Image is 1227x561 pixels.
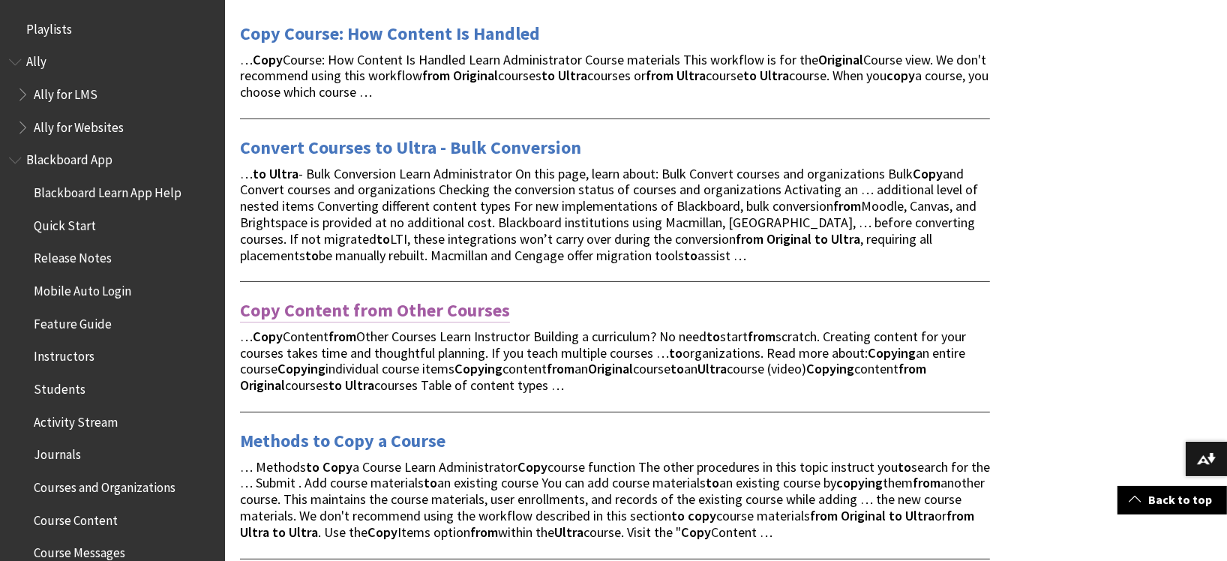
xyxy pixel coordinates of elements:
strong: Copy [322,458,352,475]
strong: to [706,328,720,345]
strong: to [898,458,911,475]
strong: to [306,458,319,475]
span: Courses and Organizations [34,475,175,495]
nav: Book outline for Playlists [9,16,216,42]
strong: Copying [277,360,325,377]
strong: Original [818,51,863,68]
span: Playlists [26,16,72,37]
strong: Copying [806,360,854,377]
strong: from [748,328,775,345]
span: Activity Stream [34,409,118,430]
span: … Content Other Courses Learn Instructor Building a curriculum? No need start scratch. Creating c... [240,328,966,394]
strong: copy [886,67,915,84]
strong: Copy [367,523,397,541]
span: Journals [34,442,81,463]
strong: Copy [913,165,943,182]
span: … Course: How Content Is Handled Learn Administrator Course materials This workflow is for the Co... [240,51,988,101]
strong: Ultra [554,523,583,541]
strong: Ultra [240,523,269,541]
a: Methods to Copy a Course [240,429,445,453]
span: Ally for LMS [34,82,97,102]
strong: to [305,247,319,264]
strong: Ultra [905,507,934,524]
span: Feature Guide [34,311,112,331]
strong: to [376,230,390,247]
strong: Ultra [676,67,706,84]
span: Course Messages [34,541,125,561]
strong: Ultra [289,523,318,541]
strong: copy [688,507,716,524]
strong: Copy [253,328,283,345]
strong: Copy [517,458,547,475]
strong: Original [453,67,498,84]
strong: Ultra [345,376,374,394]
strong: to [814,230,828,247]
a: Back to top [1117,486,1227,514]
strong: to [670,360,684,377]
strong: Original [588,360,633,377]
strong: to [743,67,757,84]
span: Blackboard App [26,148,112,168]
strong: Original [240,376,285,394]
strong: from [833,197,861,214]
a: Copy Content from Other Courses [240,298,510,322]
span: Quick Start [34,213,96,233]
strong: from [646,67,673,84]
strong: Copying [868,344,916,361]
strong: from [898,360,926,377]
strong: from [422,67,450,84]
strong: Ultra [269,165,298,182]
span: … Methods a Course Learn Administrator course function The other procedures in this topic instruc... [240,458,990,541]
strong: from [946,507,974,524]
a: Convert Courses to Ultra - Bulk Conversion [240,136,581,160]
span: Mobile Auto Login [34,278,131,298]
strong: to [671,507,685,524]
strong: to [328,376,342,394]
strong: Copy [253,51,283,68]
strong: to [541,67,555,84]
span: Ally for Websites [34,115,124,135]
span: … - Bulk Conversion Learn Administrator On this page, learn about: Bulk Convert courses and organ... [240,165,978,264]
span: Students [34,376,85,397]
span: Course Content [34,508,118,528]
strong: Ultra [760,67,789,84]
strong: Original [766,230,811,247]
strong: Ultra [558,67,587,84]
strong: Ultra [697,360,727,377]
strong: from [810,507,838,524]
strong: to [706,474,719,491]
strong: to [272,523,286,541]
nav: Book outline for Anthology Ally Help [9,49,216,140]
strong: to [684,247,697,264]
a: Copy Course: How Content Is Handled [240,22,540,46]
span: Instructors [34,344,94,364]
strong: from [470,523,498,541]
strong: from [547,360,574,377]
strong: to [253,165,266,182]
strong: Original [841,507,886,524]
strong: from [736,230,763,247]
strong: Copy [681,523,711,541]
span: Release Notes [34,246,112,266]
strong: Copying [454,360,502,377]
strong: Ultra [831,230,860,247]
strong: to [889,507,902,524]
strong: to [424,474,437,491]
strong: from [328,328,356,345]
strong: copying [836,474,883,491]
span: Blackboard Learn App Help [34,180,181,200]
strong: to [669,344,682,361]
span: Ally [26,49,46,70]
strong: from [913,474,940,491]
